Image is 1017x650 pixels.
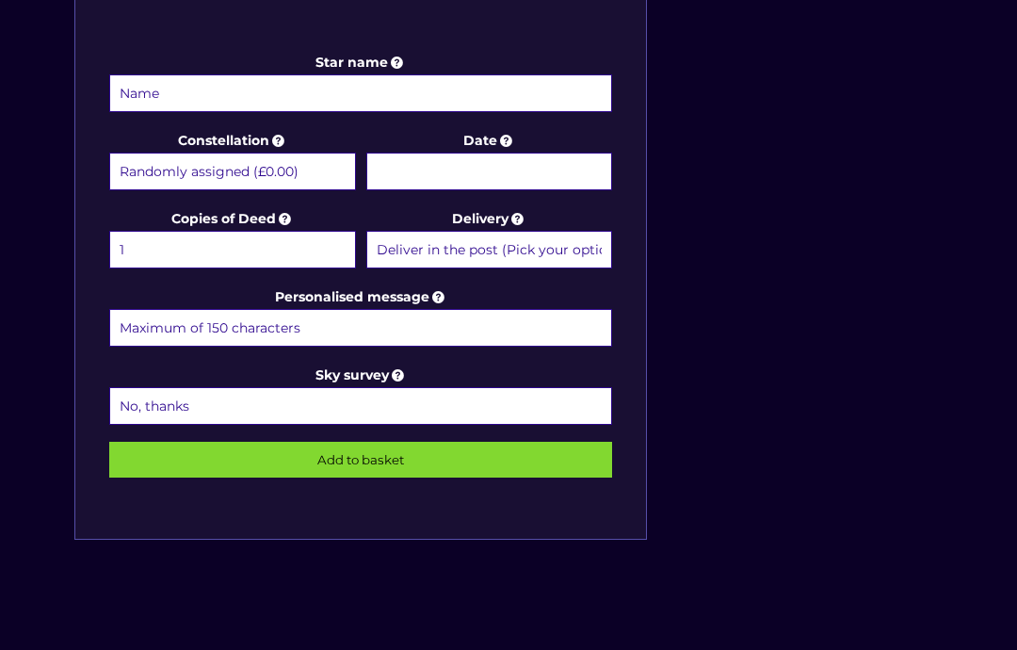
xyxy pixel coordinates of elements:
[109,442,612,478] input: Add to basket
[109,74,612,112] input: Star name
[109,387,612,425] select: Sky survey
[109,129,356,193] label: Constellation
[109,51,612,115] label: Star name
[109,309,612,347] input: Personalised message
[109,285,612,349] label: Personalised message
[315,366,408,383] a: Sky survey
[366,231,613,268] select: Delivery
[109,207,356,271] label: Copies of Deed
[109,153,356,190] select: Constellation
[366,129,613,193] label: Date
[109,231,356,268] select: Copies of Deed
[366,153,613,190] input: Date
[366,207,613,271] label: Delivery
